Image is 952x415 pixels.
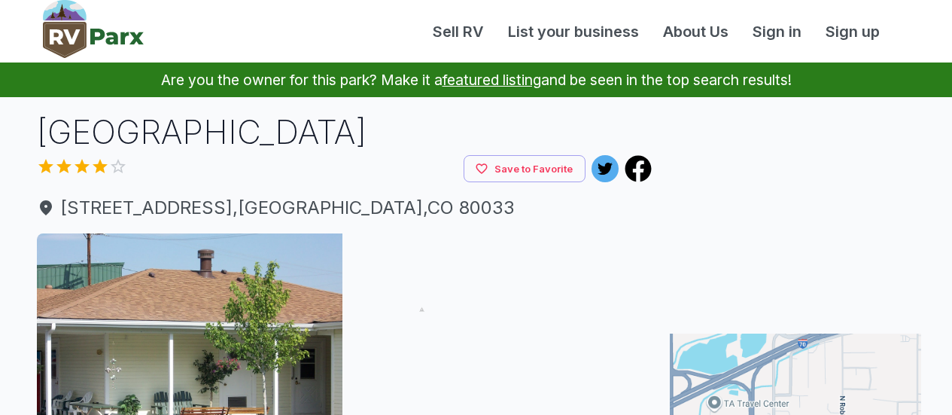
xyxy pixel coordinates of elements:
[496,20,651,43] a: List your business
[37,194,652,221] span: [STREET_ADDRESS] , [GEOGRAPHIC_DATA] , CO 80033
[814,20,892,43] a: Sign up
[37,194,652,221] a: [STREET_ADDRESS],[GEOGRAPHIC_DATA],CO 80033
[421,20,496,43] a: Sell RV
[670,109,921,298] iframe: Advertisement
[501,233,652,385] img: AAcXr8rPJtCsruMGjPUzGoGrLuCz5yizt0i3z9PlILxxgppaL49e8QWAxe1p5My-pWYXS0_VSpg9lCuWSpNGcTipGd-Lla_AO...
[443,71,541,89] a: featured listing
[37,109,652,155] h1: [GEOGRAPHIC_DATA]
[18,63,934,97] p: Are you the owner for this park? Make it a and be seen in the top search results!
[464,155,585,183] button: Save to Favorite
[741,20,814,43] a: Sign in
[651,20,741,43] a: About Us
[346,233,497,385] img: AAcXr8oNcqhmWhmydVgsNaOQb7wC5x0Ud5sK-CRrXkoxUIlS3bVKlqTEhIPoutWCWVFr1tP6alWKcDYGIhyi2930_Lh92vaNB...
